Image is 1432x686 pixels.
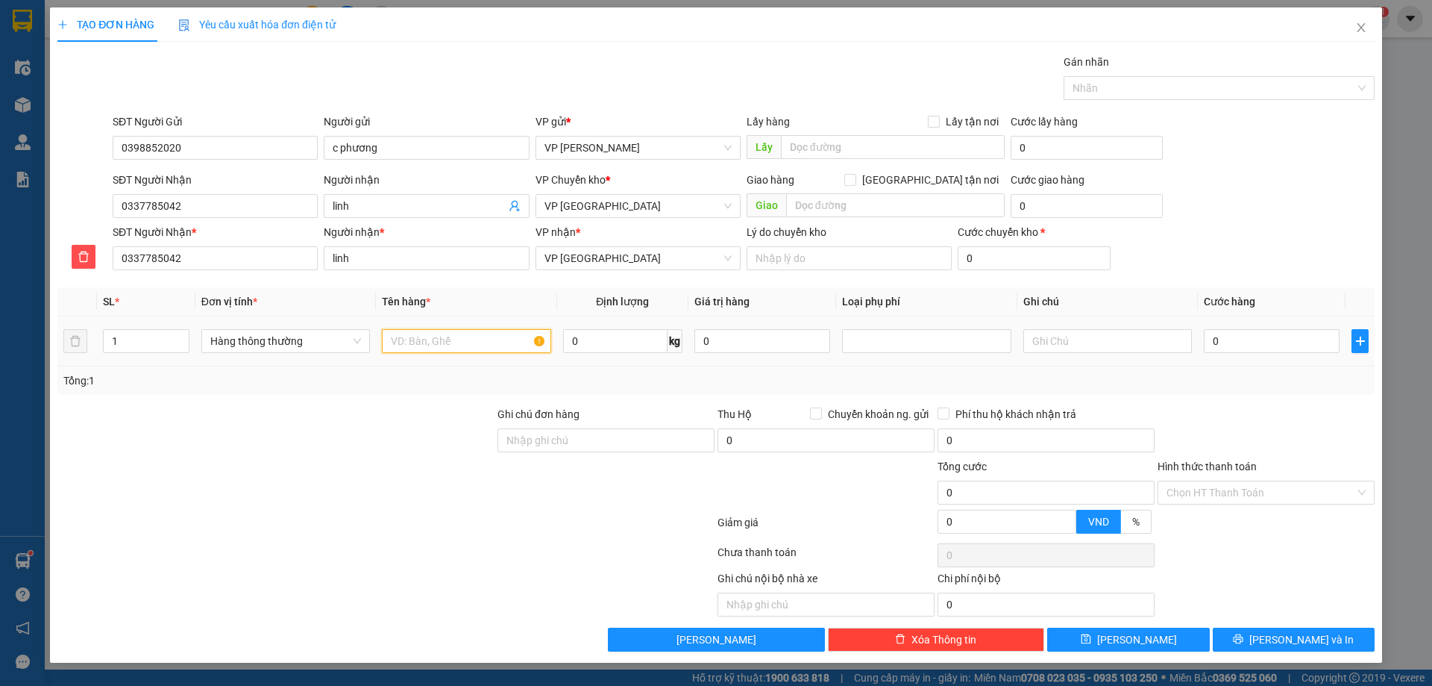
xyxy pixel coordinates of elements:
span: % [1132,516,1140,528]
span: VP Thái Bình [544,195,732,217]
input: Cước lấy hàng [1011,136,1163,160]
label: Hình thức thanh toán [1158,461,1257,473]
button: Close [1340,7,1382,49]
label: Cước giao hàng [1011,174,1084,186]
span: save [1081,634,1091,646]
span: [PERSON_NAME] [676,632,756,648]
button: printer[PERSON_NAME] và In [1213,628,1375,652]
button: deleteXóa Thông tin [828,628,1045,652]
div: VP gửi [536,113,741,130]
div: Chưa thanh toán [716,544,936,570]
span: Phí thu hộ khách nhận trả [949,406,1082,422]
input: Ghi Chú [1023,329,1192,353]
input: Cước giao hàng [1011,194,1163,218]
input: Tên người nhận [324,246,529,270]
span: plus [57,19,68,30]
span: TẠO ĐƠN HÀNG [57,19,154,31]
button: delete [63,329,87,353]
label: Lý do chuyển kho [747,226,826,238]
div: SĐT Người Nhận [113,224,318,240]
span: Xóa Thông tin [911,632,976,648]
div: Giảm giá [716,514,936,540]
label: Gán nhãn [1064,56,1109,68]
span: Lấy tận nơi [940,113,1005,130]
span: VP Chuyển kho [536,174,606,186]
span: Lấy hàng [747,116,790,128]
span: VP Nguyễn Xiển [544,137,732,159]
div: SĐT Người Nhận [113,172,318,188]
label: Cước lấy hàng [1011,116,1078,128]
span: Đơn vị tính [201,296,257,308]
span: Chuyển khoản ng. gửi [822,406,935,422]
span: close [1355,22,1367,34]
span: plus [1352,335,1367,347]
span: Tổng cước [938,461,987,473]
span: Hàng thông thường [210,330,361,352]
div: Người gửi [324,113,529,130]
span: Cước hàng [1204,296,1255,308]
span: Thu Hộ [717,408,752,420]
input: Dọc đường [786,193,1005,217]
span: Tên hàng [382,296,430,308]
th: Ghi chú [1017,287,1198,317]
input: VD: Bàn, Ghế [382,329,550,353]
span: delete [895,634,905,646]
th: Loại phụ phí [836,287,1017,317]
span: printer [1233,634,1243,646]
div: SĐT Người Gửi [113,113,318,130]
button: [PERSON_NAME] [608,628,825,652]
span: Yêu cầu xuất hóa đơn điện tử [178,19,336,31]
span: Lấy [747,135,781,159]
input: 0 [694,329,830,353]
span: kg [668,329,682,353]
div: Ghi chú nội bộ nhà xe [717,570,935,593]
span: Giao [747,193,786,217]
div: Người nhận [324,172,529,188]
div: Tổng: 1 [63,372,553,389]
span: [PERSON_NAME] và In [1249,632,1354,648]
span: VND [1088,516,1109,528]
span: delete [72,251,95,263]
input: Lý do chuyển kho [747,246,952,270]
span: SL [103,296,115,308]
span: user-add [509,200,521,212]
div: Cước chuyển kho [958,224,1110,240]
span: [GEOGRAPHIC_DATA] tận nơi [856,172,1005,188]
input: SĐT người nhận [113,246,318,270]
span: VP nhận [536,226,576,238]
button: delete [72,245,95,269]
span: VP Tiền Hải [544,247,732,269]
span: Giao hàng [747,174,794,186]
button: plus [1351,329,1368,353]
div: Chi phí nội bộ [938,570,1155,593]
img: icon [178,19,190,31]
button: save[PERSON_NAME] [1047,628,1209,652]
input: Nhập ghi chú [717,593,935,617]
span: Giá trị hàng [694,296,750,308]
label: Ghi chú đơn hàng [497,408,580,420]
input: Ghi chú đơn hàng [497,428,715,452]
span: [PERSON_NAME] [1097,632,1177,648]
span: Định lượng [596,296,649,308]
div: Người nhận [324,224,529,240]
input: Dọc đường [781,135,1005,159]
